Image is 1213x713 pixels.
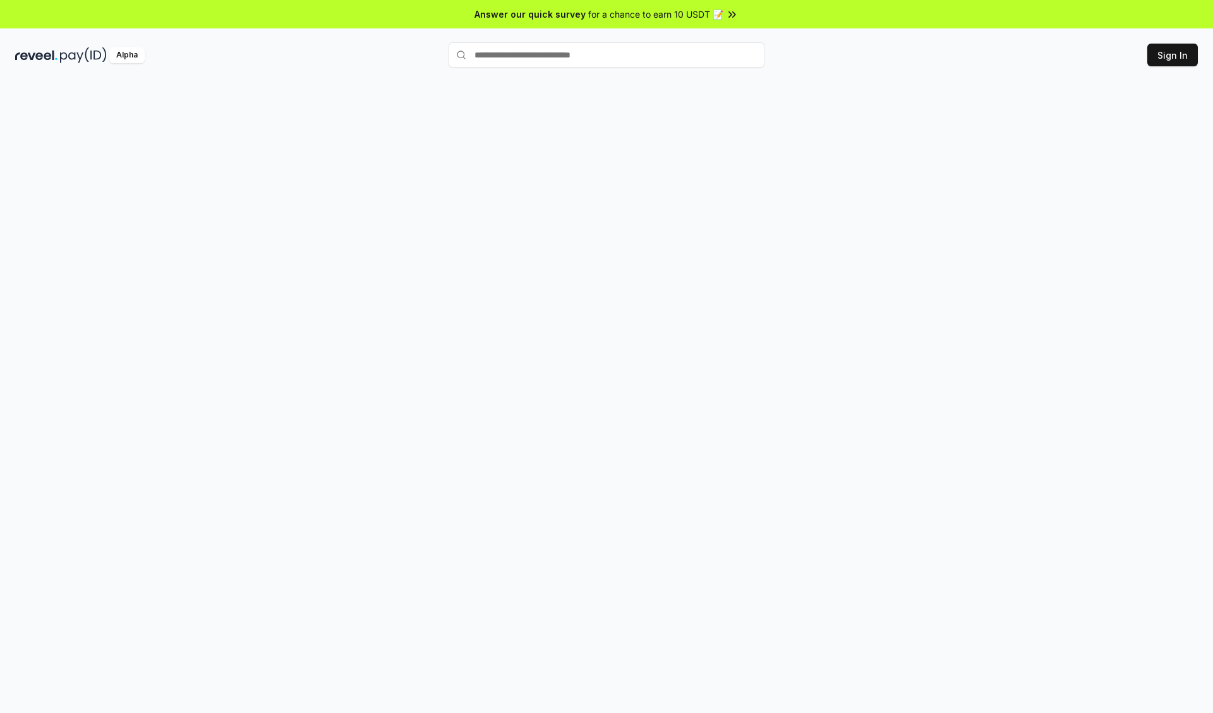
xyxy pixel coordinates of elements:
span: Answer our quick survey [474,8,586,21]
div: Alpha [109,47,145,63]
button: Sign In [1147,44,1198,66]
img: reveel_dark [15,47,57,63]
span: for a chance to earn 10 USDT 📝 [588,8,723,21]
img: pay_id [60,47,107,63]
